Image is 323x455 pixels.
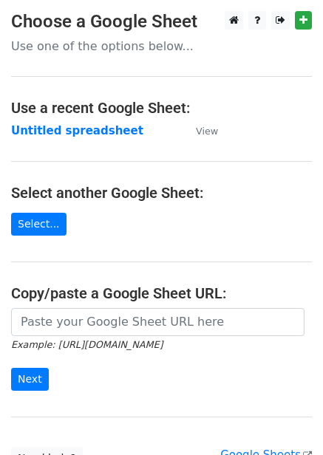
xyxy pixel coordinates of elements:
iframe: Chat Widget [249,384,323,455]
a: View [181,124,218,137]
input: Next [11,368,49,391]
a: Untitled spreadsheet [11,124,143,137]
h4: Select another Google Sheet: [11,184,312,202]
h4: Use a recent Google Sheet: [11,99,312,117]
h3: Choose a Google Sheet [11,11,312,32]
small: Example: [URL][DOMAIN_NAME] [11,339,163,350]
h4: Copy/paste a Google Sheet URL: [11,284,312,302]
input: Paste your Google Sheet URL here [11,308,305,336]
small: View [196,126,218,137]
p: Use one of the options below... [11,38,312,54]
a: Select... [11,213,67,236]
